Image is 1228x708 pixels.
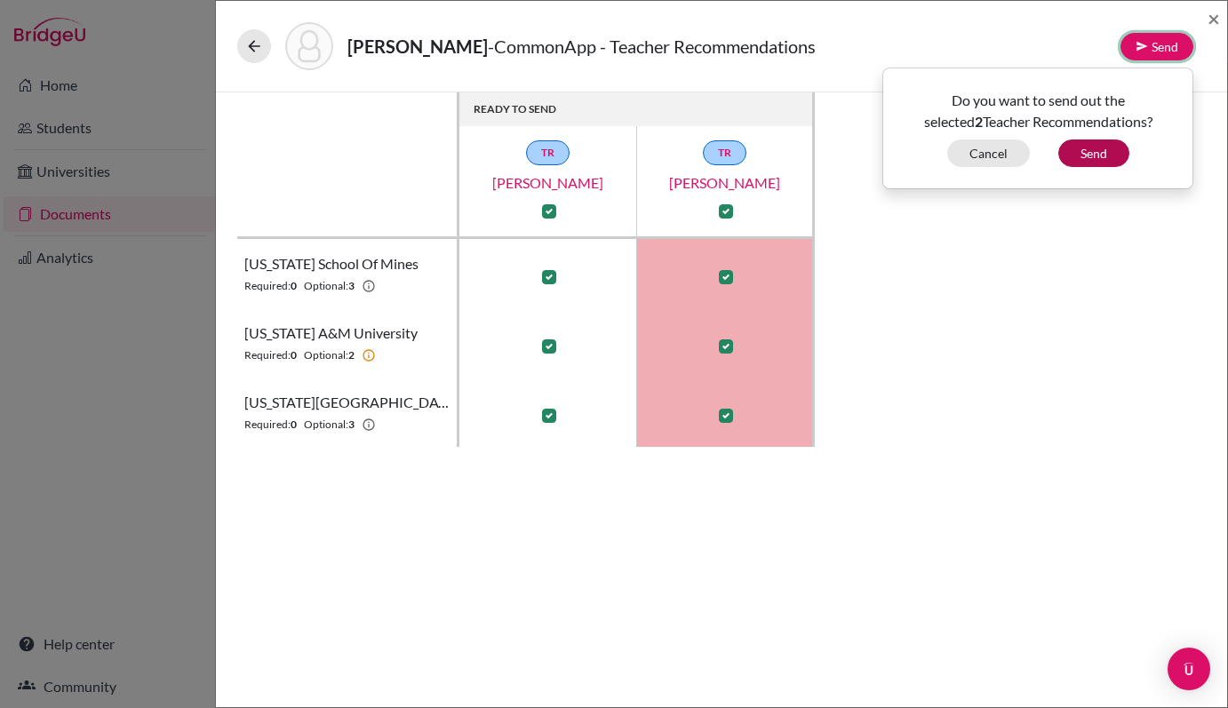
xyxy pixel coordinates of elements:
[291,417,297,433] b: 0
[975,113,983,130] b: 2
[348,347,355,363] b: 2
[304,417,348,433] span: Optional:
[244,392,450,413] span: [US_STATE][GEOGRAPHIC_DATA]
[244,253,419,274] span: [US_STATE] School of Mines
[304,347,348,363] span: Optional:
[244,278,291,294] span: Required:
[1208,5,1220,31] span: ×
[291,278,297,294] b: 0
[897,90,1179,132] p: Do you want to send out the selected Teacher Recommendations?
[488,36,816,57] span: - CommonApp - Teacher Recommendations
[1120,33,1193,60] button: Send
[1168,648,1210,690] div: Open Intercom Messenger
[348,278,355,294] b: 3
[244,347,291,363] span: Required:
[947,139,1030,167] button: Cancel
[459,92,815,126] th: READY TO SEND
[882,68,1193,189] div: Send
[703,140,746,165] a: TR
[526,140,570,165] a: TR
[1208,8,1220,29] button: Close
[636,172,814,194] a: [PERSON_NAME]
[1058,139,1129,167] button: Send
[459,172,637,194] a: [PERSON_NAME]
[348,417,355,433] b: 3
[304,278,348,294] span: Optional:
[291,347,297,363] b: 0
[244,322,418,344] span: [US_STATE] A&M University
[244,417,291,433] span: Required:
[347,36,488,57] strong: [PERSON_NAME]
